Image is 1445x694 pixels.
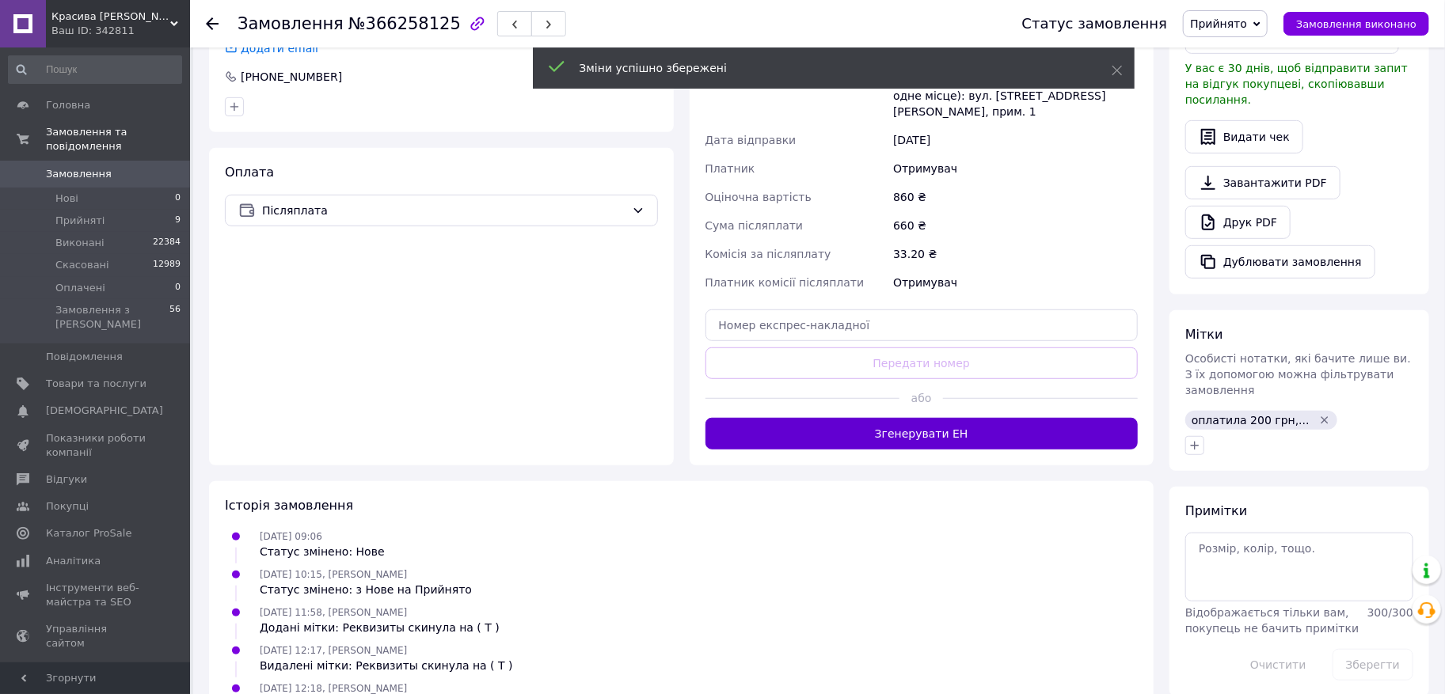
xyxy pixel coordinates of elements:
input: Номер експрес-накладної [705,309,1139,341]
span: Головна [46,98,90,112]
div: Видалені мітки: Реквизиты скинула на ( Т ) [260,658,513,673]
span: 9 [175,214,181,228]
button: Видати чек [1185,120,1303,154]
div: Ваш ID: 342811 [51,24,190,38]
span: Нові [55,192,78,206]
span: Товари та послуги [46,377,146,391]
span: Повідомлення [46,350,123,364]
span: Особисті нотатки, які бачите лише ви. З їх допомогою можна фільтрувати замовлення [1185,352,1411,396]
a: Завантажити PDF [1185,166,1340,199]
input: Пошук [8,55,182,84]
div: Додати email [223,40,320,56]
div: Зміни успішно збережені [580,60,1072,76]
span: Відображається тільки вам, покупець не бачить примітки [1185,606,1359,635]
div: Отримувач [890,268,1141,297]
div: Статус змінено: з Нове на Прийнято [260,582,472,597]
span: Мітки [1185,327,1223,342]
div: 660 ₴ [890,211,1141,240]
span: 0 [175,281,181,295]
span: [DATE] 12:17, [PERSON_NAME] [260,645,407,656]
span: Виконані [55,236,105,250]
div: 860 ₴ [890,183,1141,211]
span: Замовлення та повідомлення [46,125,190,154]
span: Замовлення виконано [1296,18,1416,30]
span: 22384 [153,236,181,250]
span: Оціночна вартість [705,191,812,203]
span: 300 / 300 [1367,606,1413,619]
span: Красива Я [51,9,170,24]
span: Замовлення з [PERSON_NAME] [55,303,169,332]
span: 0 [175,192,181,206]
div: Додати email [239,40,320,56]
div: Отримувач [890,154,1141,183]
span: Історія замовлення [225,498,353,513]
span: Управління сайтом [46,622,146,650]
span: Каталог ProSale [46,526,131,540]
span: Дата відправки [705,134,797,146]
span: Аналітика [46,554,101,568]
div: Статус замовлення [1022,16,1168,32]
span: Оплачені [55,281,105,295]
span: Прийнято [1190,17,1247,30]
span: оплатила 200 грн,... [1192,414,1310,427]
span: Сума післяплати [705,219,804,232]
span: Скасовані [55,258,109,272]
span: 12989 [153,258,181,272]
span: Примітки [1185,503,1247,518]
span: [DATE] 12:18, [PERSON_NAME] [260,683,407,694]
span: Замовлення [46,167,112,181]
span: або [899,390,943,406]
span: Прийняті [55,214,105,228]
span: Відгуки [46,472,87,487]
button: Дублювати замовлення [1185,245,1375,279]
span: [DATE] 11:58, [PERSON_NAME] [260,607,407,618]
span: [DATE] 10:15, [PERSON_NAME] [260,569,407,580]
span: Показники роботи компанії [46,431,146,460]
span: Платник [705,162,755,175]
div: Додані мітки: Реквизиты скинула на ( Т ) [260,620,500,635]
div: Повернутися назад [206,16,219,32]
span: Замовлення [238,14,344,33]
span: Платник комісії післяплати [705,276,865,289]
span: У вас є 30 днів, щоб відправити запит на відгук покупцеві, скопіювавши посилання. [1185,62,1408,106]
span: №366258125 [348,14,461,33]
span: Комісія за післяплату [705,248,831,260]
button: Замовлення виконано [1283,12,1429,36]
a: Друк PDF [1185,206,1291,239]
span: Післяплата [262,202,626,219]
span: [DEMOGRAPHIC_DATA] [46,404,163,418]
span: [DATE] 09:06 [260,531,322,542]
button: Згенерувати ЕН [705,418,1139,449]
span: Покупці [46,499,89,514]
svg: Видалити мітку [1318,414,1331,427]
span: Інструменти веб-майстра та SEO [46,581,146,609]
span: 56 [169,303,181,332]
div: Статус змінено: Нове [260,544,385,559]
div: [PHONE_NUMBER] [239,69,344,85]
span: Оплата [225,165,274,180]
div: [DATE] [890,126,1141,154]
div: 33.20 ₴ [890,240,1141,268]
